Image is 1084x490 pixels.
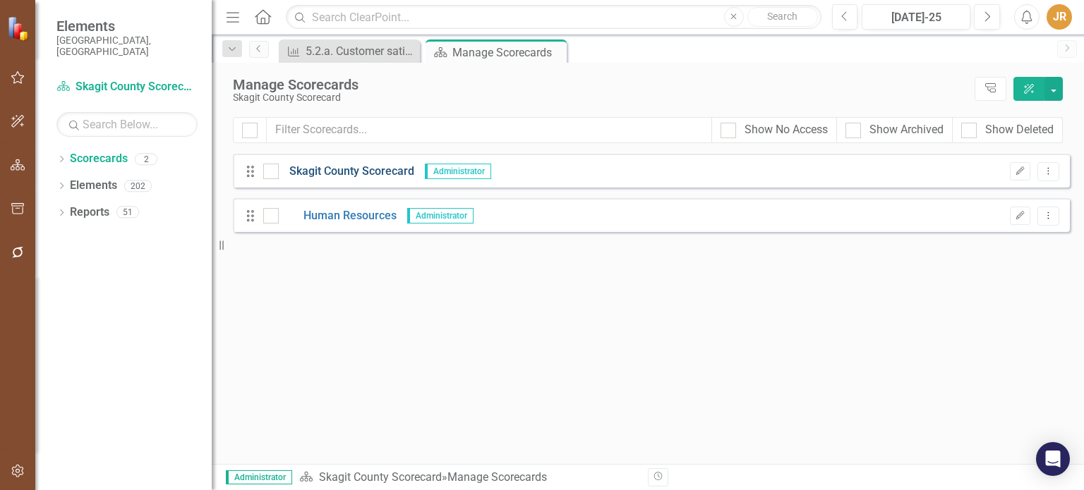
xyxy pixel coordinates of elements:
a: Elements [70,178,117,194]
div: 2 [135,153,157,165]
button: Search [747,7,818,27]
span: Administrator [226,470,292,484]
button: JR [1047,4,1072,30]
div: Manage Scorecards [233,77,968,92]
small: [GEOGRAPHIC_DATA], [GEOGRAPHIC_DATA] [56,35,198,58]
input: Search Below... [56,112,198,137]
a: Human Resources [279,208,397,224]
a: Skagit County Scorecard [56,79,198,95]
div: 202 [124,180,152,192]
div: Show Deleted [985,122,1054,138]
span: Search [767,11,797,22]
div: 51 [116,207,139,219]
div: Skagit County Scorecard [233,92,968,103]
div: 5.2.a. Customer satisfaction survey [306,42,416,60]
img: ClearPoint Strategy [7,16,32,41]
a: Reports [70,204,109,221]
div: Show Archived [869,122,944,138]
input: Filter Scorecards... [266,117,712,143]
button: [DATE]-25 [862,4,970,30]
span: Administrator [425,164,491,179]
a: Skagit County Scorecard [319,470,442,484]
input: Search ClearPoint... [286,5,821,30]
div: Open Intercom Messenger [1036,442,1070,476]
a: Skagit County Scorecard [279,164,414,180]
span: Administrator [407,208,474,223]
div: [DATE]-25 [867,9,965,26]
div: Show No Access [745,122,828,138]
a: 5.2.a. Customer satisfaction survey [282,42,416,60]
div: Manage Scorecards [452,44,563,61]
span: Elements [56,18,198,35]
div: » Manage Scorecards [299,470,637,486]
a: Scorecards [70,151,128,167]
